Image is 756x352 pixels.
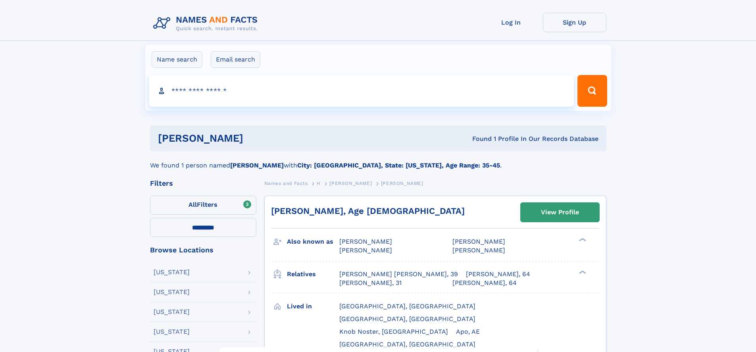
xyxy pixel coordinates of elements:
[452,246,505,254] span: [PERSON_NAME]
[466,270,530,279] a: [PERSON_NAME], 64
[149,75,574,107] input: search input
[152,51,202,68] label: Name search
[189,201,197,208] span: All
[150,180,256,187] div: Filters
[543,13,606,32] a: Sign Up
[577,237,587,242] div: ❯
[541,203,579,221] div: View Profile
[452,279,517,287] a: [PERSON_NAME], 64
[271,206,465,216] a: [PERSON_NAME], Age [DEMOGRAPHIC_DATA]
[452,238,505,245] span: [PERSON_NAME]
[339,302,475,310] span: [GEOGRAPHIC_DATA], [GEOGRAPHIC_DATA]
[154,289,190,295] div: [US_STATE]
[358,135,598,143] div: Found 1 Profile In Our Records Database
[329,178,372,188] a: [PERSON_NAME]
[339,315,475,323] span: [GEOGRAPHIC_DATA], [GEOGRAPHIC_DATA]
[339,238,392,245] span: [PERSON_NAME]
[211,51,260,68] label: Email search
[150,196,256,215] label: Filters
[287,267,339,281] h3: Relatives
[577,269,587,275] div: ❯
[339,270,458,279] a: [PERSON_NAME] [PERSON_NAME], 39
[381,181,423,186] span: [PERSON_NAME]
[339,246,392,254] span: [PERSON_NAME]
[150,13,264,34] img: Logo Names and Facts
[150,151,606,170] div: We found 1 person named with .
[154,269,190,275] div: [US_STATE]
[479,13,543,32] a: Log In
[339,340,475,348] span: [GEOGRAPHIC_DATA], [GEOGRAPHIC_DATA]
[521,203,599,222] a: View Profile
[230,162,284,169] b: [PERSON_NAME]
[154,309,190,315] div: [US_STATE]
[456,328,480,335] span: Apo, AE
[158,133,358,143] h1: [PERSON_NAME]
[577,75,607,107] button: Search Button
[287,300,339,313] h3: Lived in
[150,246,256,254] div: Browse Locations
[339,328,448,335] span: Knob Noster, [GEOGRAPHIC_DATA]
[317,178,321,188] a: H
[317,181,321,186] span: H
[329,181,372,186] span: [PERSON_NAME]
[339,279,402,287] a: [PERSON_NAME], 31
[287,235,339,248] h3: Also known as
[154,329,190,335] div: [US_STATE]
[264,178,308,188] a: Names and Facts
[297,162,500,169] b: City: [GEOGRAPHIC_DATA], State: [US_STATE], Age Range: 35-45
